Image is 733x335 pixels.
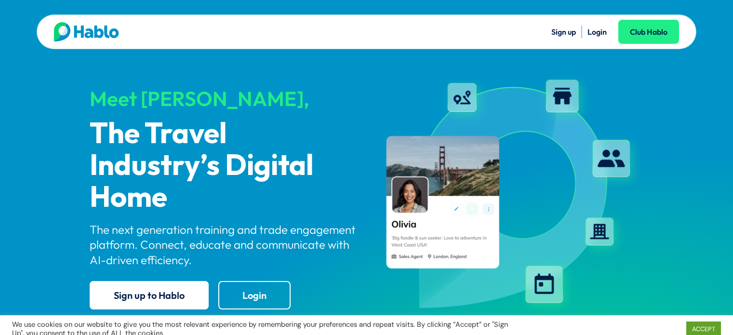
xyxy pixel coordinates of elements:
a: Sign up [551,27,576,37]
a: Login [218,281,291,309]
img: hablo-profile-image [375,72,644,318]
div: Meet [PERSON_NAME], [90,88,359,110]
a: Club Hablo [618,20,679,44]
p: The next generation training and trade engagement platform. Connect, educate and communicate with... [90,222,359,268]
a: Sign up to Hablo [90,281,209,309]
img: Hablo logo main 2 [54,22,119,41]
p: The Travel Industry’s Digital Home [90,119,359,214]
a: Login [587,27,607,37]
